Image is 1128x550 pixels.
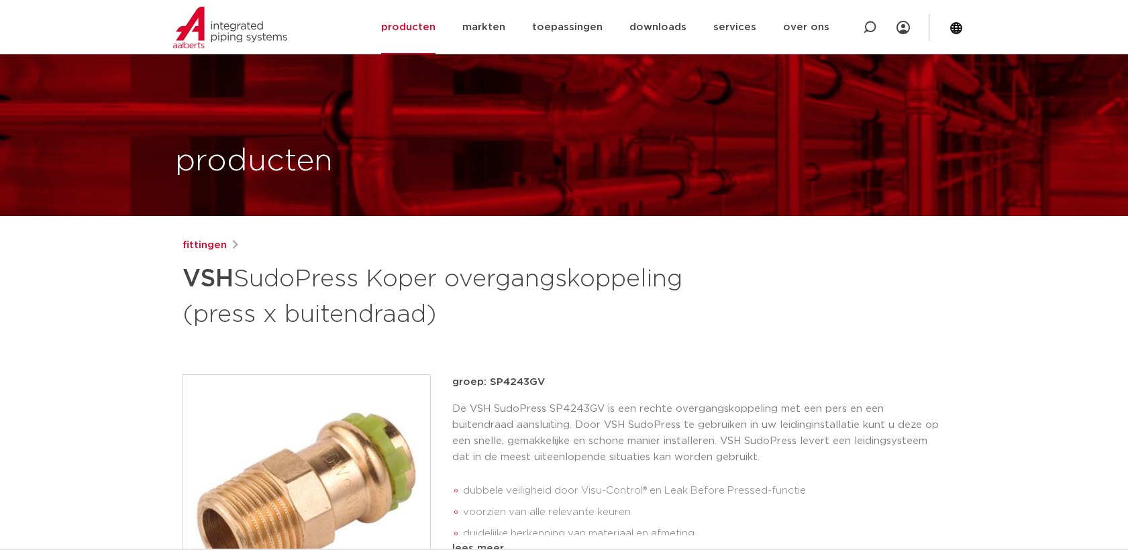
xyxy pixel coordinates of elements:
h1: SudoPress Koper overgangskoppeling (press x buitendraad) [183,259,686,331]
strong: VSH [183,267,234,291]
a: fittingen [183,237,227,254]
li: voorzien van alle relevante keuren [463,502,946,523]
p: De VSH SudoPress SP4243GV is een rechte overgangskoppeling met een pers en een buitendraad aanslu... [452,401,946,465]
li: dubbele veiligheid door Visu-Control® en Leak Before Pressed-functie [463,480,946,502]
p: groep: SP4243GV [452,374,946,390]
li: duidelijke herkenning van materiaal en afmeting [463,523,946,545]
h1: producten [175,140,333,183]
